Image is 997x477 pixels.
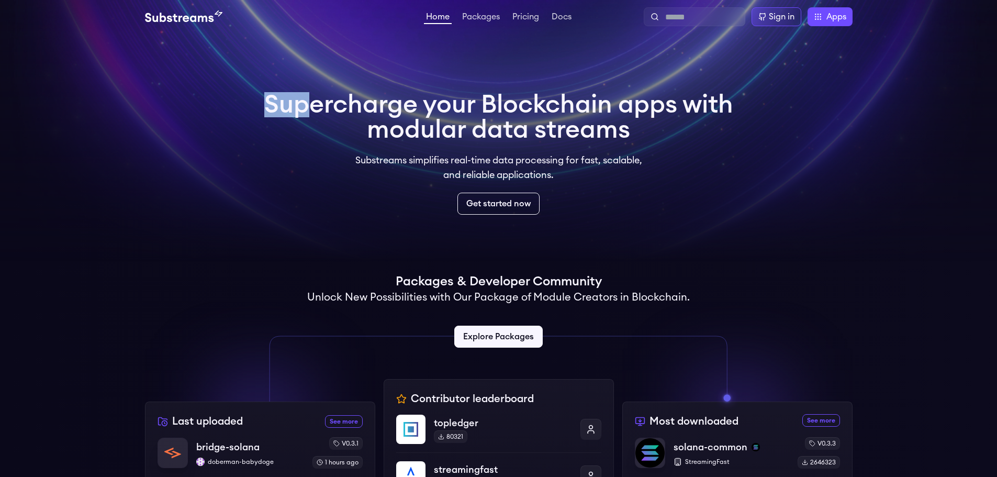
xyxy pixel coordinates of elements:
[396,415,601,452] a: topledgertopledger80321
[752,7,801,26] a: Sign in
[635,438,665,468] img: solana-common
[196,440,260,454] p: bridge-solana
[802,414,840,427] a: See more most downloaded packages
[674,440,747,454] p: solana-common
[434,416,572,430] p: topledger
[312,456,363,469] div: 1 hours ago
[307,290,690,305] h2: Unlock New Possibilities with Our Package of Module Creators in Blockchain.
[434,430,467,443] div: 80321
[434,462,572,477] p: streamingfast
[550,13,574,23] a: Docs
[798,456,840,469] div: 2646323
[325,415,363,428] a: See more recently uploaded packages
[510,13,541,23] a: Pricing
[158,437,363,477] a: bridge-solanabridge-solanadoberman-babydogedoberman-babydogev0.3.11 hours ago
[460,13,502,23] a: Packages
[196,458,304,466] p: doberman-babydoge
[769,10,794,23] div: Sign in
[826,10,846,23] span: Apps
[424,13,452,24] a: Home
[752,443,760,451] img: solana
[674,458,789,466] p: StreamingFast
[196,458,205,466] img: doberman-babydoge
[635,437,840,477] a: solana-commonsolana-commonsolanaStreamingFastv0.3.32646323
[145,10,222,23] img: Substream's logo
[396,415,425,444] img: topledger
[396,273,602,290] h1: Packages & Developer Community
[329,437,363,450] div: v0.3.1
[805,437,840,450] div: v0.3.3
[454,326,543,348] a: Explore Packages
[158,438,187,468] img: bridge-solana
[348,153,649,182] p: Substreams simplifies real-time data processing for fast, scalable, and reliable applications.
[457,193,540,215] a: Get started now
[264,92,733,142] h1: Supercharge your Blockchain apps with modular data streams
